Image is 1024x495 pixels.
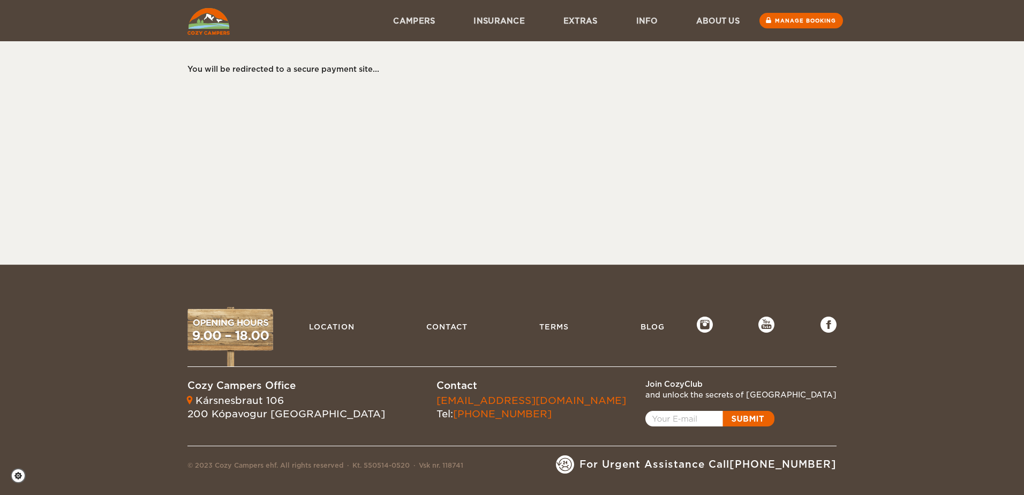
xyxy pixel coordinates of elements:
div: Cozy Campers Office [187,379,385,393]
a: [PHONE_NUMBER] [453,408,552,419]
a: Blog [635,317,670,337]
div: and unlock the secrets of [GEOGRAPHIC_DATA] [645,389,837,400]
div: Join CozyClub [645,379,837,389]
div: Kársnesbraut 106 200 Kópavogur [GEOGRAPHIC_DATA] [187,394,385,421]
a: Manage booking [759,13,843,28]
div: Contact [436,379,626,393]
a: [EMAIL_ADDRESS][DOMAIN_NAME] [436,395,626,406]
div: © 2023 Cozy Campers ehf. All rights reserved Kt. 550514-0520 Vsk nr. 118741 [187,461,463,474]
a: Terms [534,317,574,337]
a: Open popup [645,411,774,426]
a: Cookie settings [11,468,33,483]
a: Location [304,317,360,337]
span: For Urgent Assistance Call [579,457,837,471]
a: Contact [421,317,473,337]
a: [PHONE_NUMBER] [729,459,837,470]
img: Cozy Campers [187,8,230,35]
div: You will be redirected to a secure payment site... [187,64,826,74]
div: Tel: [436,394,626,421]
